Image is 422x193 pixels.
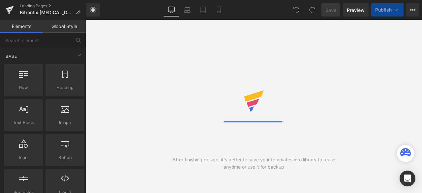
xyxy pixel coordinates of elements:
[20,10,73,15] span: Bitrontix [MEDICAL_DATA] Burner &amp; Body Shaping
[400,171,415,186] div: Open Intercom Messenger
[164,3,179,16] a: Desktop
[6,119,41,126] span: Text Block
[211,3,227,16] a: Mobile
[5,53,18,59] span: Base
[179,3,195,16] a: Laptop
[306,3,319,16] button: Redo
[86,3,100,16] a: New Library
[6,84,41,91] span: Row
[375,7,392,13] span: Publish
[47,119,82,126] span: Image
[347,7,365,14] span: Preview
[325,7,336,14] span: Save
[169,156,338,171] div: After finishing design, it's better to save your templates into library to reuse anytime or use i...
[371,3,404,16] button: Publish
[195,3,211,16] a: Tablet
[6,154,41,161] span: Icon
[47,154,82,161] span: Button
[343,3,369,16] a: Preview
[406,3,419,16] button: More
[290,3,303,16] button: Undo
[20,3,86,9] a: Landing Pages
[43,20,86,33] a: Global Style
[47,84,82,91] span: Heading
